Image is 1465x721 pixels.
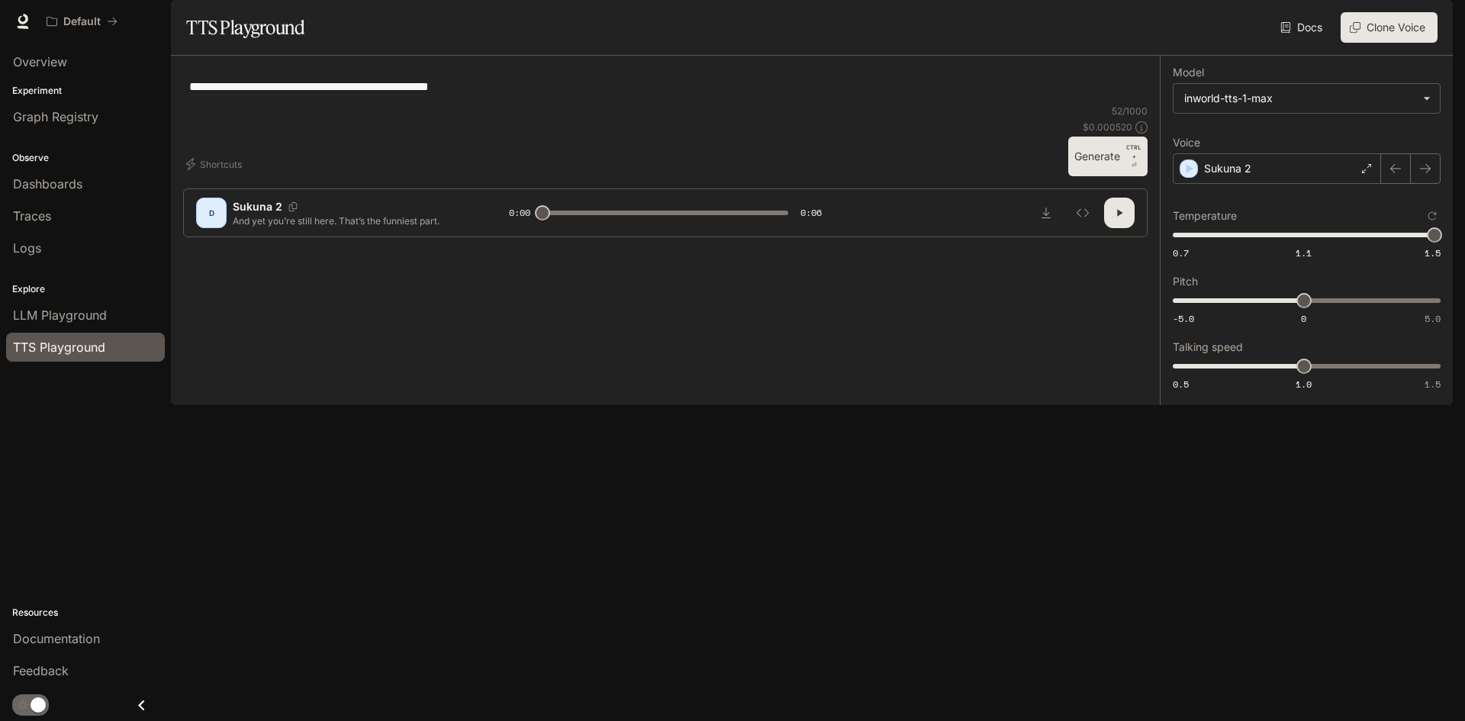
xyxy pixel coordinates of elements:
[1296,246,1312,259] span: 1.1
[186,12,304,43] h1: TTS Playground
[1341,12,1438,43] button: Clone Voice
[1126,143,1141,161] p: CTRL +
[1277,12,1328,43] a: Docs
[282,202,304,211] button: Copy Voice ID
[1126,143,1141,170] p: ⏎
[233,199,282,214] p: Sukuna 2
[233,214,472,227] p: And yet you’re still here. That’s the funniest part.
[1425,246,1441,259] span: 1.5
[63,15,101,28] p: Default
[1301,312,1306,325] span: 0
[1173,312,1194,325] span: -5.0
[1173,137,1200,148] p: Voice
[1184,91,1415,106] div: inworld-tts-1-max
[1204,161,1251,176] p: Sukuna 2
[1083,121,1132,134] p: $ 0.000520
[1296,378,1312,391] span: 1.0
[1425,312,1441,325] span: 5.0
[509,205,530,220] span: 0:00
[1173,276,1198,287] p: Pitch
[1068,137,1148,176] button: GenerateCTRL +⏎
[1173,211,1237,221] p: Temperature
[1173,246,1189,259] span: 0.7
[40,6,124,37] button: All workspaces
[800,205,822,220] span: 0:06
[1173,378,1189,391] span: 0.5
[1424,208,1441,224] button: Reset to default
[1174,84,1440,113] div: inworld-tts-1-max
[199,201,224,225] div: D
[1173,342,1243,352] p: Talking speed
[1112,105,1148,117] p: 52 / 1000
[1425,378,1441,391] span: 1.5
[1031,198,1061,228] button: Download audio
[183,152,248,176] button: Shortcuts
[1173,67,1204,78] p: Model
[1067,198,1098,228] button: Inspect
